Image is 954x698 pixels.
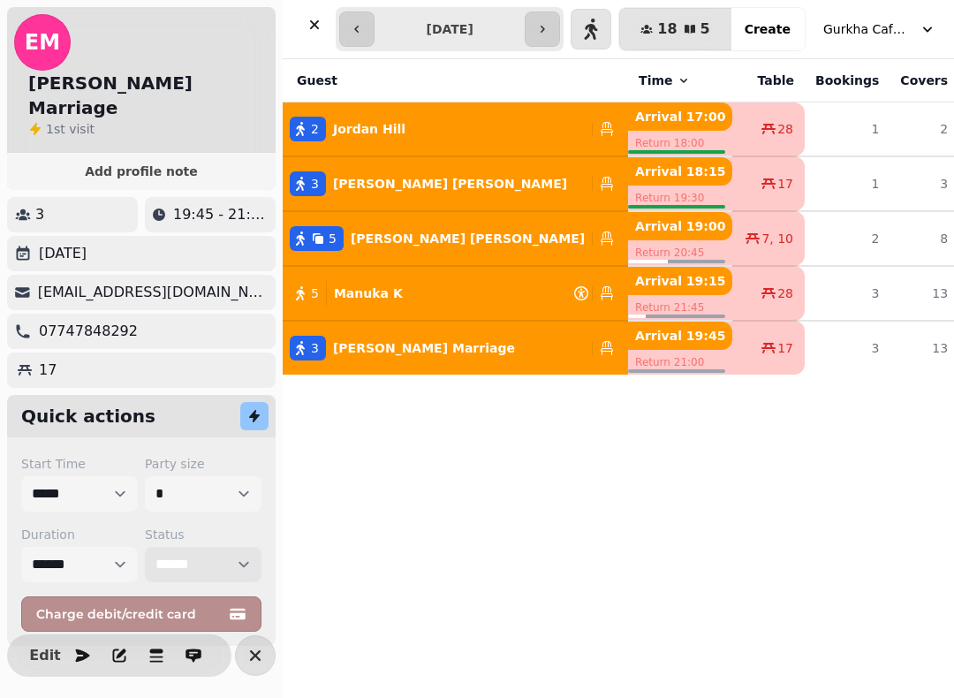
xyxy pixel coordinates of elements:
button: 5Manuka K [283,272,628,315]
button: Edit [27,638,63,673]
label: Party size [145,455,261,473]
span: 1 [46,122,54,136]
button: Gurkha Cafe & Restauarant [813,13,947,45]
span: Edit [34,649,56,663]
h2: [PERSON_NAME] Marriage [28,71,269,120]
p: Return 18:00 [628,131,732,156]
p: Return 21:00 [628,350,732,375]
button: 3[PERSON_NAME] Marriage [283,327,628,369]
span: 17 [777,339,793,357]
button: Time [639,72,690,89]
span: 7, 10 [761,230,793,247]
p: Return 19:30 [628,186,732,210]
span: 28 [777,285,793,302]
button: Create [731,8,805,50]
span: Charge debit/credit card [36,608,225,620]
button: 185 [619,8,731,50]
span: Time [639,72,672,89]
button: Charge debit/credit card [21,596,261,632]
p: [DATE] [39,243,87,264]
p: [PERSON_NAME] [PERSON_NAME] [351,230,585,247]
p: Jordan Hill [333,120,405,138]
td: 1 [805,102,890,157]
span: 3 [311,175,319,193]
button: 3[PERSON_NAME] [PERSON_NAME] [283,163,628,205]
p: 19:45 - 21:00 [173,204,269,225]
label: Duration [21,526,138,543]
th: Guest [283,59,628,102]
label: Start Time [21,455,138,473]
span: 2 [311,120,319,138]
p: Arrival 17:00 [628,102,732,131]
th: Bookings [805,59,890,102]
p: [PERSON_NAME] [PERSON_NAME] [333,175,567,193]
span: 28 [777,120,793,138]
span: Gurkha Cafe & Restauarant [823,20,912,38]
button: 2Jordan Hill [283,108,628,150]
span: 18 [657,22,677,36]
th: Table [732,59,805,102]
p: Arrival 19:15 [628,267,732,295]
label: Status [145,526,261,543]
td: 2 [805,211,890,266]
span: 3 [311,339,319,357]
p: 17 [39,360,57,381]
p: [PERSON_NAME] Marriage [333,339,515,357]
h2: Quick actions [21,404,155,429]
p: Return 21:45 [628,295,732,320]
span: Add profile note [28,165,254,178]
span: 5 [700,22,710,36]
span: EM [25,32,60,53]
p: Arrival 19:00 [628,212,732,240]
button: Add profile note [14,160,269,183]
span: 5 [311,285,319,302]
p: Arrival 18:15 [628,157,732,186]
td: 1 [805,156,890,211]
td: 3 [805,321,890,375]
p: Manuka K [334,285,403,302]
p: [EMAIL_ADDRESS][DOMAIN_NAME] [38,282,269,303]
span: 5 [329,230,337,247]
span: 17 [777,175,793,193]
p: Arrival 19:45 [628,322,732,350]
span: st [54,122,69,136]
p: Return 20:45 [628,240,732,265]
span: Create [745,23,791,35]
p: visit [46,120,95,138]
button: 5[PERSON_NAME] [PERSON_NAME] [283,217,628,260]
td: 3 [805,266,890,321]
p: 07747848292 [39,321,138,342]
p: 3 [35,204,44,225]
